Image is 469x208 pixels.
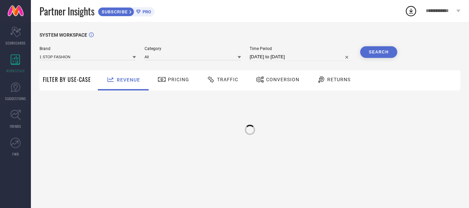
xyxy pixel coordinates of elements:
[43,75,91,84] span: Filter By Use-Case
[168,77,189,82] span: Pricing
[98,5,155,16] a: SUBSCRIBEPRO
[405,5,417,17] div: Open download list
[250,53,352,61] input: Select time period
[39,32,87,38] span: SYSTEM WORKSPACE
[141,9,151,14] span: PRO
[217,77,238,82] span: Traffic
[6,68,25,73] span: WORKSPACE
[145,46,241,51] span: Category
[5,96,26,101] span: SUGGESTIONS
[117,77,140,83] span: Revenue
[10,124,21,129] span: TRENDS
[12,151,19,157] span: FWD
[327,77,351,82] span: Returns
[39,46,136,51] span: Brand
[360,46,397,58] button: Search
[39,4,94,18] span: Partner Insights
[5,40,26,46] span: SCORECARDS
[266,77,299,82] span: Conversion
[250,46,352,51] span: Time Period
[98,9,129,14] span: SUBSCRIBE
